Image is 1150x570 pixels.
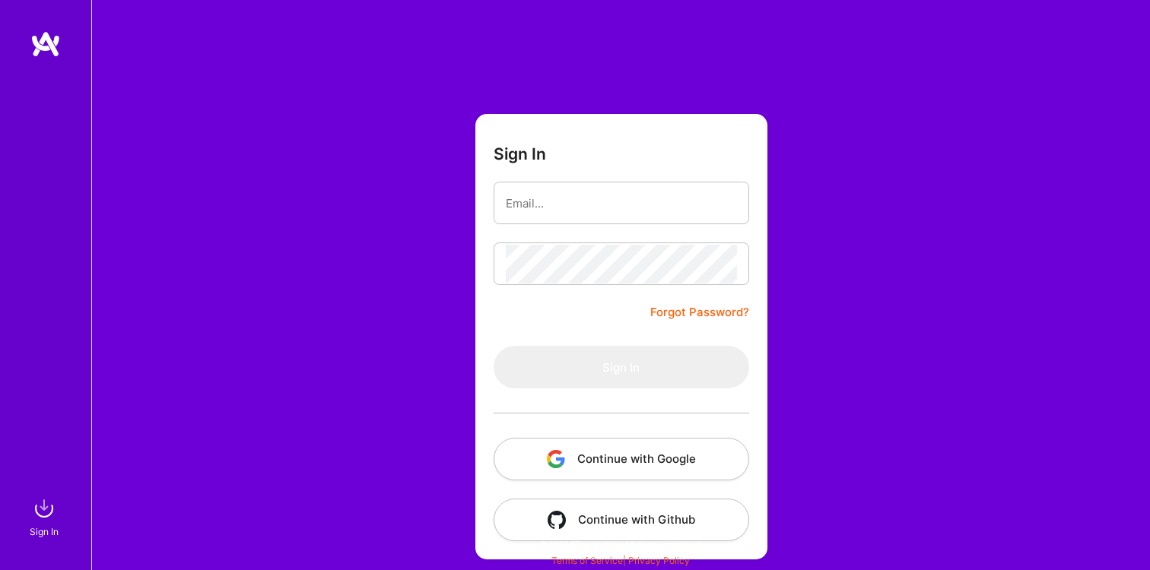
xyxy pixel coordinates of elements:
button: Sign In [494,346,749,388]
a: Terms of Service [551,555,623,566]
img: icon [548,511,566,529]
img: icon [547,450,565,468]
h3: Sign In [494,144,546,163]
a: Privacy Policy [628,555,690,566]
div: © 2025 ATeams Inc., All rights reserved. [91,525,1150,563]
div: Sign In [30,524,59,540]
a: Forgot Password? [650,303,749,321]
img: sign in [29,493,59,524]
a: sign inSign In [32,493,59,540]
input: Email... [506,184,737,223]
img: logo [30,30,61,58]
button: Continue with Google [494,438,749,480]
button: Continue with Github [494,499,749,541]
span: | [551,555,690,566]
